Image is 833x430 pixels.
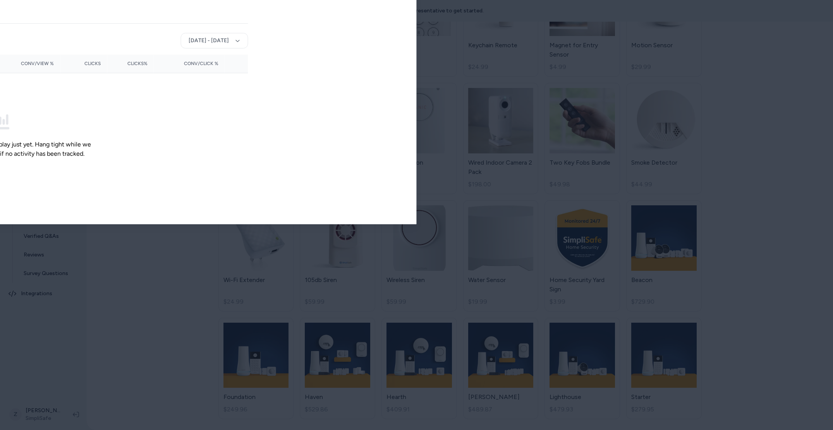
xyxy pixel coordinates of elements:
[66,57,101,70] button: Clicks
[21,60,54,67] span: Conv/View %
[180,33,248,48] button: [DATE] - [DATE]
[160,57,218,70] button: Conv/Click %
[127,60,148,67] span: Clicks%
[84,60,101,67] span: Clicks
[184,60,218,67] span: Conv/Click %
[113,57,148,70] button: Clicks%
